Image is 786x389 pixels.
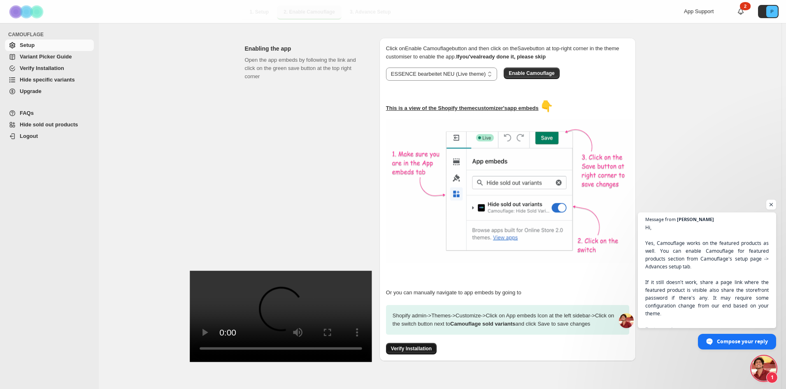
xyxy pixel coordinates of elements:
[758,5,779,18] button: Avatar with initials P
[717,334,768,349] span: Compose your reply
[386,119,633,263] img: camouflage-enable
[509,70,554,77] span: Enable Camouflage
[5,130,94,142] a: Logout
[245,56,366,350] div: Open the app embeds by following the link and click on the green save button at the top right corner
[386,345,437,352] a: Verify Installation
[5,51,94,63] a: Variant Picker Guide
[20,42,35,48] span: Setup
[737,7,745,16] a: 2
[20,110,34,116] span: FAQs
[386,305,629,335] p: Shopify admin -> Themes -> Customize -> Click on App embeds Icon at the left sidebar -> Click on ...
[190,271,372,362] video: Enable Camouflage in theme app embeds
[770,9,773,14] text: P
[386,44,629,61] p: Click on Enable Camouflage button and then click on the Save button at top-right corner in the th...
[677,217,714,221] span: [PERSON_NAME]
[5,119,94,130] a: Hide sold out products
[504,68,559,79] button: Enable Camouflage
[386,105,539,111] u: This is a view of the Shopify theme customizer's app embeds
[645,217,676,221] span: Message from
[7,0,48,23] img: Camouflage
[20,133,38,139] span: Logout
[450,321,515,327] strong: Camouflage sold variants
[8,31,95,38] span: CAMOUFLAGE
[5,40,94,51] a: Setup
[5,63,94,74] a: Verify Installation
[540,100,553,112] span: 👇
[386,289,629,297] p: Or you can manually navigate to app embeds by going to
[751,356,776,381] div: Open chat
[20,65,64,71] span: Verify Installation
[684,8,714,14] span: App Support
[245,44,366,53] h2: Enabling the app
[456,54,546,60] b: If you've already done it, please skip
[645,224,769,341] span: Hi, Yes, Camouflage works on the featured products as well. You can enable Camouflage for feature...
[20,88,42,94] span: Upgrade
[740,2,751,10] div: 2
[20,77,75,83] span: Hide specific variants
[391,345,432,352] span: Verify Installation
[766,372,778,383] span: 1
[5,107,94,119] a: FAQs
[5,86,94,97] a: Upgrade
[5,74,94,86] a: Hide specific variants
[20,121,78,128] span: Hide sold out products
[504,70,559,76] a: Enable Camouflage
[20,54,72,60] span: Variant Picker Guide
[766,6,778,17] span: Avatar with initials P
[386,343,437,354] button: Verify Installation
